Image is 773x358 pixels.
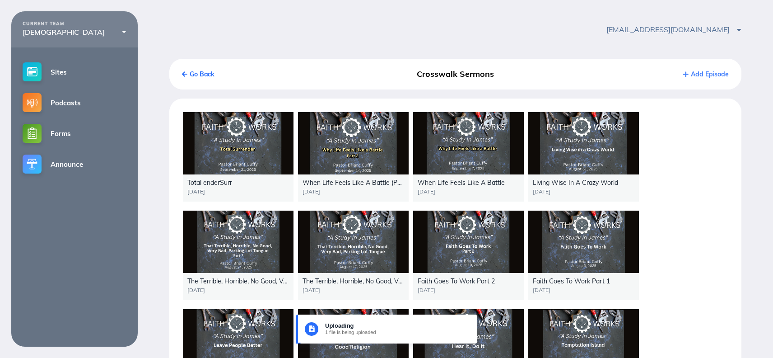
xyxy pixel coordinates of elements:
[23,155,42,174] img: announce-small@2x.png
[303,287,404,293] div: [DATE]
[303,278,404,285] div: The Terrible, Horrible, No Good, Very Bad Parking Lot Tongue
[187,188,289,195] div: [DATE]
[418,188,519,195] div: [DATE]
[187,278,289,285] div: The Terrible, Horrible, No Good, Very Bad Parking LOt Tongue Part 2
[528,112,639,202] a: Living Wise In A Crazy World[DATE]
[533,179,634,186] div: Living Wise In A Crazy World
[23,93,42,112] img: podcasts-small@2x.png
[325,330,472,335] div: 1 file is being uploaded
[183,112,293,202] a: Total enderSurr[DATE]
[11,149,138,179] a: Announce
[413,211,524,300] a: Faith Goes To Work Part 2[DATE]
[11,87,138,118] a: Podcasts
[11,57,138,87] a: Sites
[528,211,639,300] a: Faith Goes To Work Part 1[DATE]
[364,66,546,82] div: Crosswalk Sermons
[413,112,524,202] a: When Life Feels Like A Battle[DATE]
[187,287,289,293] div: [DATE]
[182,70,214,78] a: Go Back
[23,28,126,36] div: [DEMOGRAPHIC_DATA]
[23,124,42,143] img: forms-small@2x.png
[298,211,409,300] a: The Terrible, Horrible, No Good, Very Bad Parking Lot Tongue[DATE]
[533,188,634,195] div: [DATE]
[606,25,741,34] span: [EMAIL_ADDRESS][DOMAIN_NAME]
[23,62,42,81] img: sites-small@2x.png
[23,21,126,27] div: CURRENT TEAM
[183,211,293,300] a: The Terrible, Horrible, No Good, Very Bad Parking LOt Tongue Part 2[DATE]
[298,112,409,202] a: When Life Feels Like A Battle (Part 2)[DATE]
[418,287,519,293] div: [DATE]
[533,278,634,285] div: Faith Goes To Work Part 1
[11,118,138,149] a: Forms
[187,179,289,186] div: Total enderSurr
[418,278,519,285] div: Faith Goes To Work Part 2
[303,188,404,195] div: [DATE]
[418,179,519,186] div: When Life Feels Like A Battle
[303,179,404,186] div: When Life Feels Like A Battle (Part 2)
[325,323,472,330] div: Uploading
[683,70,728,78] a: Add Episode
[533,287,634,293] div: [DATE]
